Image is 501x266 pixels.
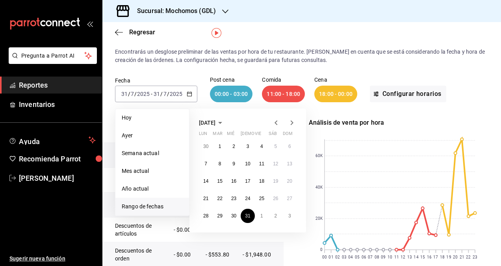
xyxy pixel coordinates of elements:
[255,157,269,171] button: 11 de julio de 2025
[102,168,157,193] td: Cargos por servicio
[283,191,297,206] button: 27 de julio de 2025
[283,131,293,139] abbr: domingo
[368,255,373,259] text: 07
[199,174,213,188] button: 14 de julio de 2025
[388,255,392,259] text: 10
[137,91,150,97] input: ----
[134,91,137,97] span: /
[361,255,366,259] text: 06
[115,78,197,83] label: Fecha
[199,131,207,139] abbr: lunes
[273,178,278,184] abbr: 19 de julio de 2025
[241,131,287,139] abbr: jueves
[19,135,85,145] span: Ayuda
[320,248,323,252] text: 0
[283,209,297,223] button: 3 de agosto de 2025
[157,217,195,242] td: - $0.00
[167,91,169,97] span: /
[269,157,282,171] button: 12 de julio de 2025
[203,144,208,149] abbr: 30 de junio de 2025
[355,255,360,259] text: 05
[460,255,464,259] text: 21
[6,57,97,66] a: Pregunta a Parrot AI
[199,191,213,206] button: 21 de julio de 2025
[204,161,207,167] abbr: 7 de julio de 2025
[255,139,269,154] button: 4 de julio de 2025
[199,157,213,171] button: 7 de julio de 2025
[227,191,241,206] button: 23 de julio de 2025
[121,91,128,97] input: --
[217,196,222,201] abbr: 22 de julio de 2025
[260,213,263,219] abbr: 1 de agosto de 2025
[314,77,357,82] p: Cena
[245,196,250,201] abbr: 24 de julio de 2025
[153,91,160,97] input: --
[130,91,134,97] input: --
[287,196,292,201] abbr: 27 de julio de 2025
[401,255,405,259] text: 12
[260,144,263,149] abbr: 4 de julio de 2025
[269,209,282,223] button: 2 de agosto de 2025
[241,191,254,206] button: 24 de julio de 2025
[151,91,152,97] span: -
[210,86,253,102] div: 00:00 - 03:00
[407,255,412,259] text: 13
[433,255,438,259] text: 17
[466,255,471,259] text: 22
[273,196,278,201] abbr: 26 de julio de 2025
[241,139,254,154] button: 3 de julio de 2025
[241,157,254,171] button: 10 de julio de 2025
[227,139,241,154] button: 2 de julio de 2025
[247,144,249,149] abbr: 3 de julio de 2025
[245,161,250,167] abbr: 10 de julio de 2025
[453,255,458,259] text: 20
[227,131,234,139] abbr: miércoles
[122,167,183,175] span: Mes actual
[213,191,226,206] button: 22 de julio de 2025
[115,28,155,36] button: Regresar
[440,255,445,259] text: 18
[231,178,236,184] abbr: 16 de julio de 2025
[231,196,236,201] abbr: 23 de julio de 2025
[241,209,254,223] button: 31 de julio de 2025
[473,255,477,259] text: 23
[212,28,221,38] img: Tooltip marker
[203,196,208,201] abbr: 21 de julio de 2025
[19,80,96,90] span: Reportes
[370,86,446,102] button: Configurar horarios
[342,255,347,259] text: 03
[21,52,85,60] span: Pregunta a Parrot AI
[287,178,292,184] abbr: 20 de julio de 2025
[283,139,297,154] button: 6 de julio de 2025
[9,255,96,263] span: Sugerir nueva función
[227,157,241,171] button: 9 de julio de 2025
[348,255,353,259] text: 04
[420,255,425,259] text: 15
[203,213,208,219] abbr: 28 de julio de 2025
[381,255,386,259] text: 09
[199,209,213,223] button: 28 de julio de 2025
[115,48,488,64] p: Encontrarás un desglose preliminar de las ventas por hora de tu restaurante. [PERSON_NAME] en cue...
[309,118,490,127] div: Análisis de venta por hora
[255,174,269,188] button: 18 de julio de 2025
[262,77,305,82] p: Comida
[231,213,236,219] abbr: 30 de julio de 2025
[19,154,96,164] span: Recomienda Parrot
[122,149,183,157] span: Semana actual
[102,217,157,242] td: Descuentos de artículos
[274,213,277,219] abbr: 2 de agosto de 2025
[259,161,264,167] abbr: 11 de julio de 2025
[213,139,226,154] button: 1 de julio de 2025
[232,144,235,149] abbr: 2 de julio de 2025
[122,114,183,122] span: Hoy
[255,191,269,206] button: 25 de julio de 2025
[269,174,282,188] button: 19 de julio de 2025
[283,157,297,171] button: 13 de julio de 2025
[335,255,340,259] text: 02
[219,144,221,149] abbr: 1 de julio de 2025
[9,47,97,64] button: Pregunta a Parrot AI
[314,86,357,102] div: 18:00 - 00:00
[255,209,269,223] button: 1 de agosto de 2025
[210,77,253,82] p: Post cena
